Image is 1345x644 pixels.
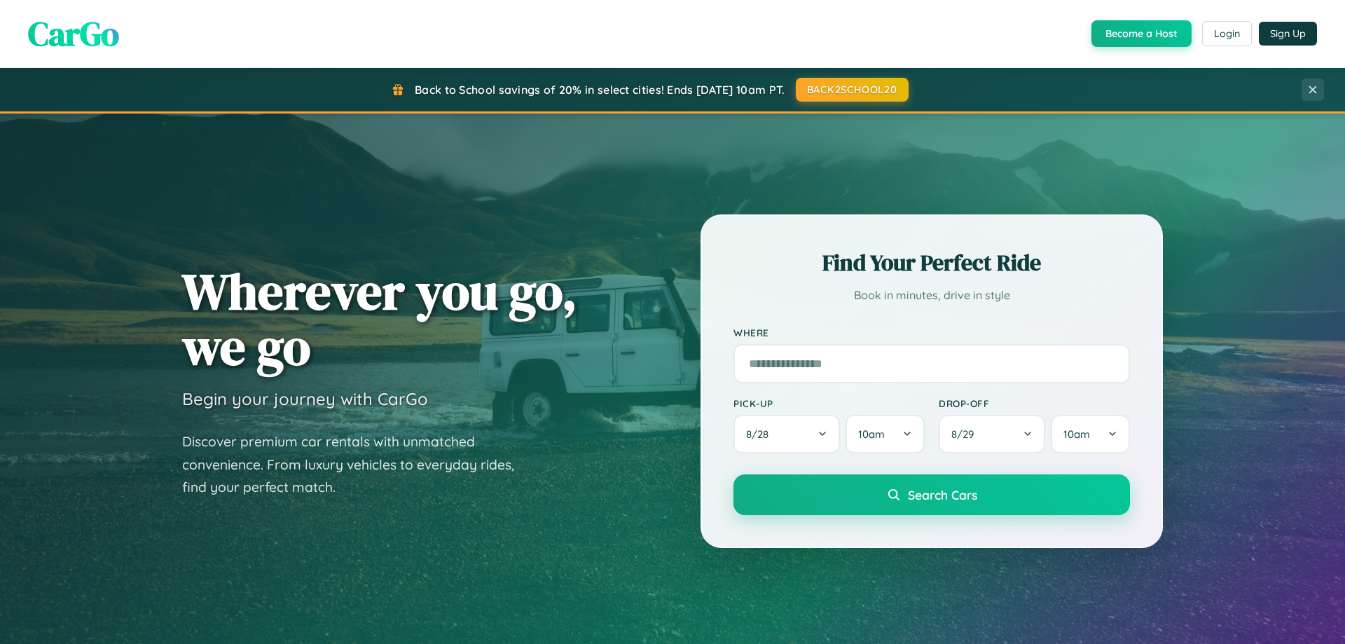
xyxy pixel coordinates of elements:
label: Where [733,327,1130,338]
label: Pick-up [733,397,925,409]
button: 10am [846,415,925,453]
button: 8/28 [733,415,840,453]
button: Search Cars [733,474,1130,515]
h1: Wherever you go, we go [182,263,577,374]
button: Login [1202,21,1252,46]
p: Book in minutes, drive in style [733,285,1130,306]
span: 10am [1063,427,1090,441]
h2: Find Your Perfect Ride [733,247,1130,278]
p: Discover premium car rentals with unmatched convenience. From luxury vehicles to everyday rides, ... [182,430,532,499]
span: Back to School savings of 20% in select cities! Ends [DATE] 10am PT. [415,83,785,97]
label: Drop-off [939,397,1130,409]
button: 10am [1051,415,1130,453]
span: CarGo [28,11,119,57]
h3: Begin your journey with CarGo [182,388,428,409]
button: 8/29 [939,415,1045,453]
button: BACK2SCHOOL20 [796,78,909,102]
span: Search Cars [908,487,977,502]
span: 10am [858,427,885,441]
span: 8 / 29 [951,427,981,441]
button: Sign Up [1259,22,1317,46]
button: Become a Host [1091,20,1192,47]
span: 8 / 28 [746,427,775,441]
